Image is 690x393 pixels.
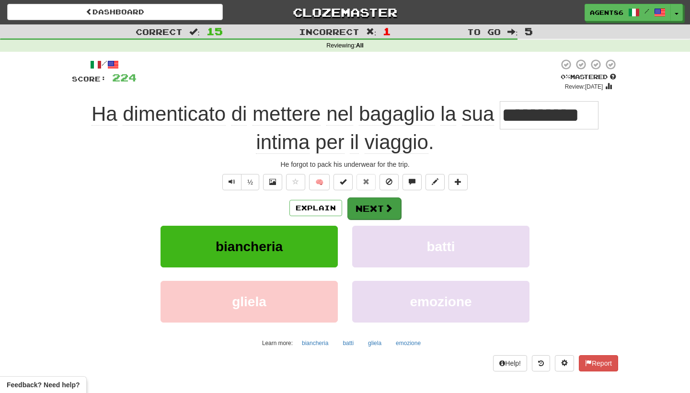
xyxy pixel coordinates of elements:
[256,131,310,154] span: intima
[326,103,353,126] span: nel
[365,131,428,154] span: viaggio
[565,83,603,90] small: Review: [DATE]
[72,58,137,70] div: /
[410,294,471,309] span: emozione
[363,336,387,350] button: gliela
[297,336,333,350] button: biancheria
[426,239,455,254] span: batti
[493,355,527,371] button: Help!
[231,103,247,126] span: di
[337,336,359,350] button: batti
[72,75,106,83] span: Score:
[237,4,453,21] a: Clozemaster
[507,28,518,36] span: :
[462,103,494,126] span: sua
[356,174,376,190] button: Reset to 0% Mastered (alt+r)
[207,25,223,37] span: 15
[525,25,533,37] span: 5
[189,28,200,36] span: :
[256,131,434,154] span: .
[359,103,435,126] span: bagaglio
[216,239,283,254] span: biancheria
[391,336,426,350] button: emozione
[356,42,364,49] strong: All
[161,281,338,323] button: gliela
[315,131,345,154] span: per
[232,294,266,309] span: gliela
[402,174,422,190] button: Discuss sentence (alt+u)
[467,27,501,36] span: To go
[366,28,377,36] span: :
[222,174,241,190] button: Play sentence audio (ctl+space)
[559,73,618,81] div: Mastered
[590,8,623,17] span: Agent86
[136,27,183,36] span: Correct
[289,200,342,216] button: Explain
[123,103,226,126] span: dimenticato
[440,103,456,126] span: la
[309,174,330,190] button: 🧠
[532,355,550,371] button: Round history (alt+y)
[350,131,359,154] span: il
[161,226,338,267] button: biancheria
[585,4,671,21] a: Agent86 /
[263,174,282,190] button: Show image (alt+x)
[561,73,570,81] span: 0 %
[7,4,223,20] a: Dashboard
[220,174,259,190] div: Text-to-speech controls
[253,103,321,126] span: mettere
[579,355,618,371] button: Report
[644,8,649,14] span: /
[241,174,259,190] button: ½
[7,380,80,390] span: Open feedback widget
[72,160,618,169] div: He forgot to pack his underwear for the trip.
[379,174,399,190] button: Ignore sentence (alt+i)
[299,27,359,36] span: Incorrect
[383,25,391,37] span: 1
[448,174,468,190] button: Add to collection (alt+a)
[347,197,401,220] button: Next
[425,174,445,190] button: Edit sentence (alt+d)
[352,281,529,323] button: emozione
[112,71,137,83] span: 224
[286,174,305,190] button: Favorite sentence (alt+f)
[92,103,117,126] span: Ha
[352,226,529,267] button: batti
[262,340,293,347] small: Learn more:
[333,174,353,190] button: Set this sentence to 100% Mastered (alt+m)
